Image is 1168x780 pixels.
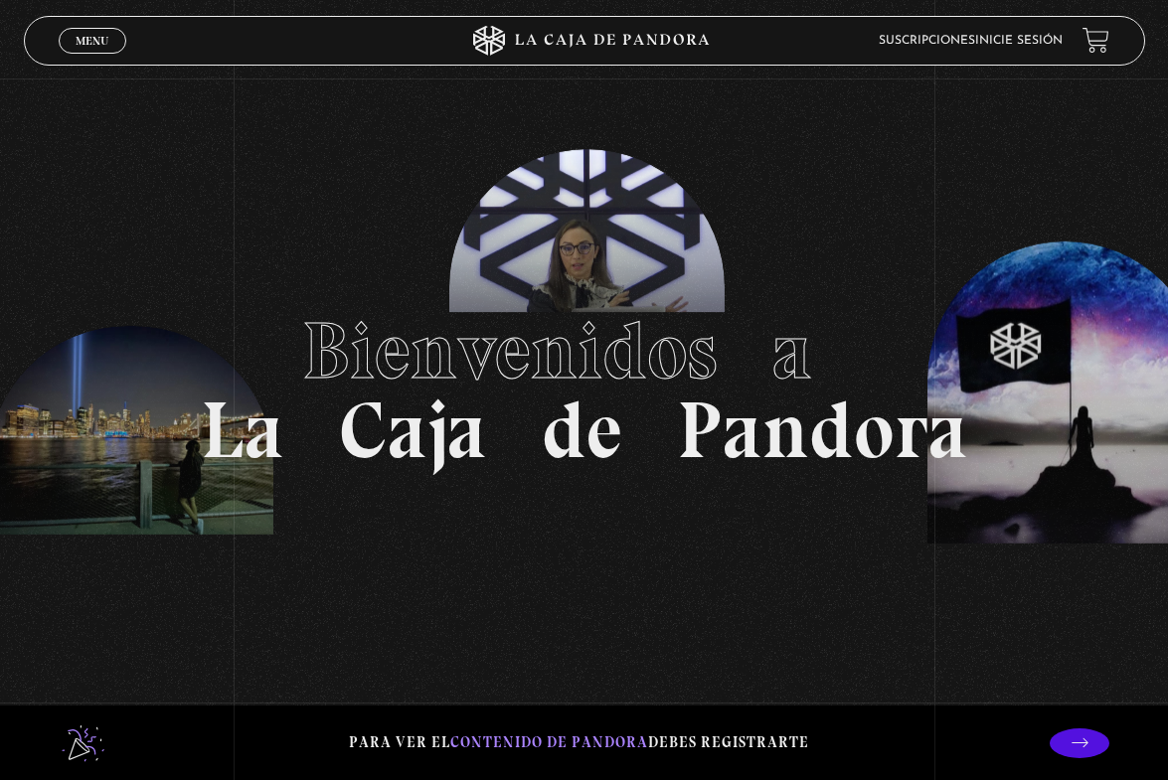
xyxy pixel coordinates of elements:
[302,303,867,398] span: Bienvenidos a
[1083,27,1109,54] a: View your shopping cart
[69,51,115,65] span: Cerrar
[450,733,648,751] span: contenido de Pandora
[879,35,975,47] a: Suscripciones
[201,311,968,470] h1: La Caja de Pandora
[76,35,108,47] span: Menu
[349,729,809,756] p: Para ver el debes registrarte
[975,35,1063,47] a: Inicie sesión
